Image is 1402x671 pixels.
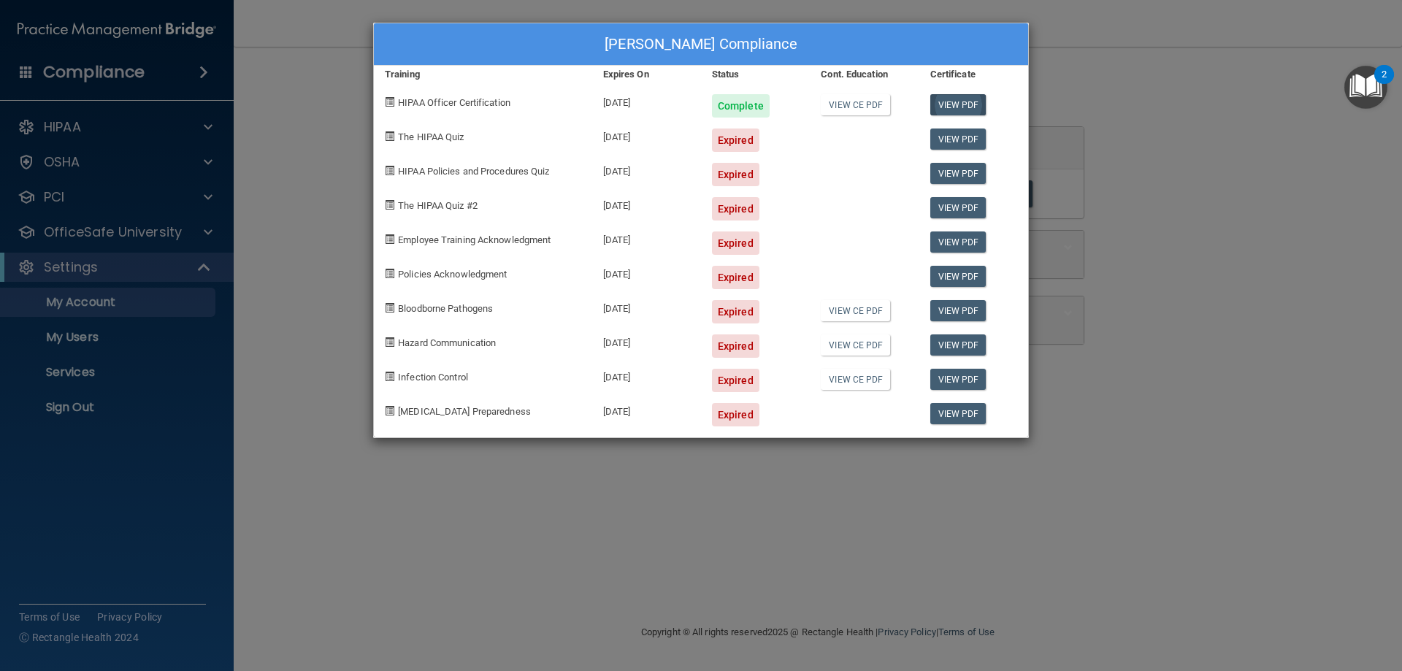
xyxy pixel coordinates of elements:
[930,94,987,115] a: View PDF
[712,129,759,152] div: Expired
[930,163,987,184] a: View PDF
[930,403,987,424] a: View PDF
[592,221,701,255] div: [DATE]
[398,337,496,348] span: Hazard Communication
[398,303,493,314] span: Bloodborne Pathogens
[930,369,987,390] a: View PDF
[592,118,701,152] div: [DATE]
[592,66,701,83] div: Expires On
[712,197,759,221] div: Expired
[821,369,890,390] a: View CE PDF
[398,166,549,177] span: HIPAA Policies and Procedures Quiz
[712,266,759,289] div: Expired
[1382,74,1387,93] div: 2
[930,197,987,218] a: View PDF
[1344,66,1387,109] button: Open Resource Center, 2 new notifications
[712,369,759,392] div: Expired
[712,231,759,255] div: Expired
[930,231,987,253] a: View PDF
[398,200,478,211] span: The HIPAA Quiz #2
[398,406,531,417] span: [MEDICAL_DATA] Preparedness
[701,66,810,83] div: Status
[930,266,987,287] a: View PDF
[398,131,464,142] span: The HIPAA Quiz
[398,372,468,383] span: Infection Control
[592,186,701,221] div: [DATE]
[712,94,770,118] div: Complete
[592,152,701,186] div: [DATE]
[592,255,701,289] div: [DATE]
[712,403,759,426] div: Expired
[374,23,1028,66] div: [PERSON_NAME] Compliance
[919,66,1028,83] div: Certificate
[712,163,759,186] div: Expired
[821,300,890,321] a: View CE PDF
[712,300,759,323] div: Expired
[398,234,551,245] span: Employee Training Acknowledgment
[821,334,890,356] a: View CE PDF
[398,97,510,108] span: HIPAA Officer Certification
[592,289,701,323] div: [DATE]
[712,334,759,358] div: Expired
[374,66,592,83] div: Training
[592,358,701,392] div: [DATE]
[592,392,701,426] div: [DATE]
[592,323,701,358] div: [DATE]
[592,83,701,118] div: [DATE]
[930,300,987,321] a: View PDF
[930,129,987,150] a: View PDF
[821,94,890,115] a: View CE PDF
[810,66,919,83] div: Cont. Education
[398,269,507,280] span: Policies Acknowledgment
[930,334,987,356] a: View PDF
